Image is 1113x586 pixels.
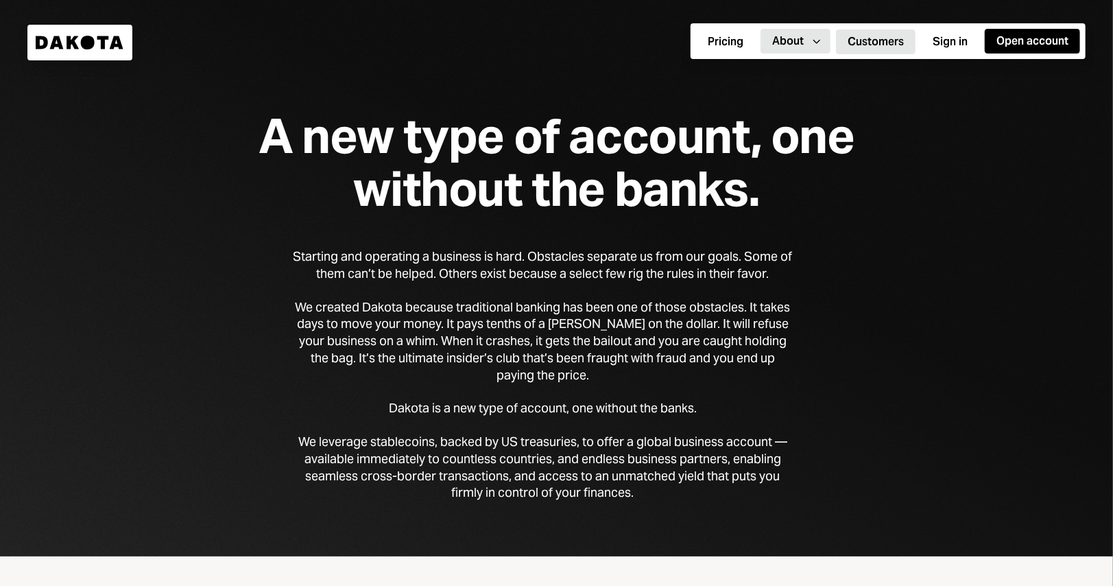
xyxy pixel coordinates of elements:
[772,34,804,49] div: About
[761,29,830,54] button: About
[836,30,915,54] button: Customers
[696,28,755,55] a: Pricing
[294,248,793,283] div: Starting and operating a business is hard. Obstacles separate us from our goals. Some of them can...
[836,28,915,55] a: Customers
[985,29,1080,54] button: Open account
[294,434,793,502] div: We leverage stablecoins, backed by US treasuries, to offer a global business account — available ...
[389,400,697,417] div: Dakota is a new type of account, one without the banks.
[294,299,793,384] div: We created Dakota because traditional banking has been one of those obstacles. It takes days to m...
[921,28,979,55] a: Sign in
[696,30,755,54] button: Pricing
[921,30,979,54] button: Sign in
[206,110,908,215] div: A new type of account, one without the banks.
